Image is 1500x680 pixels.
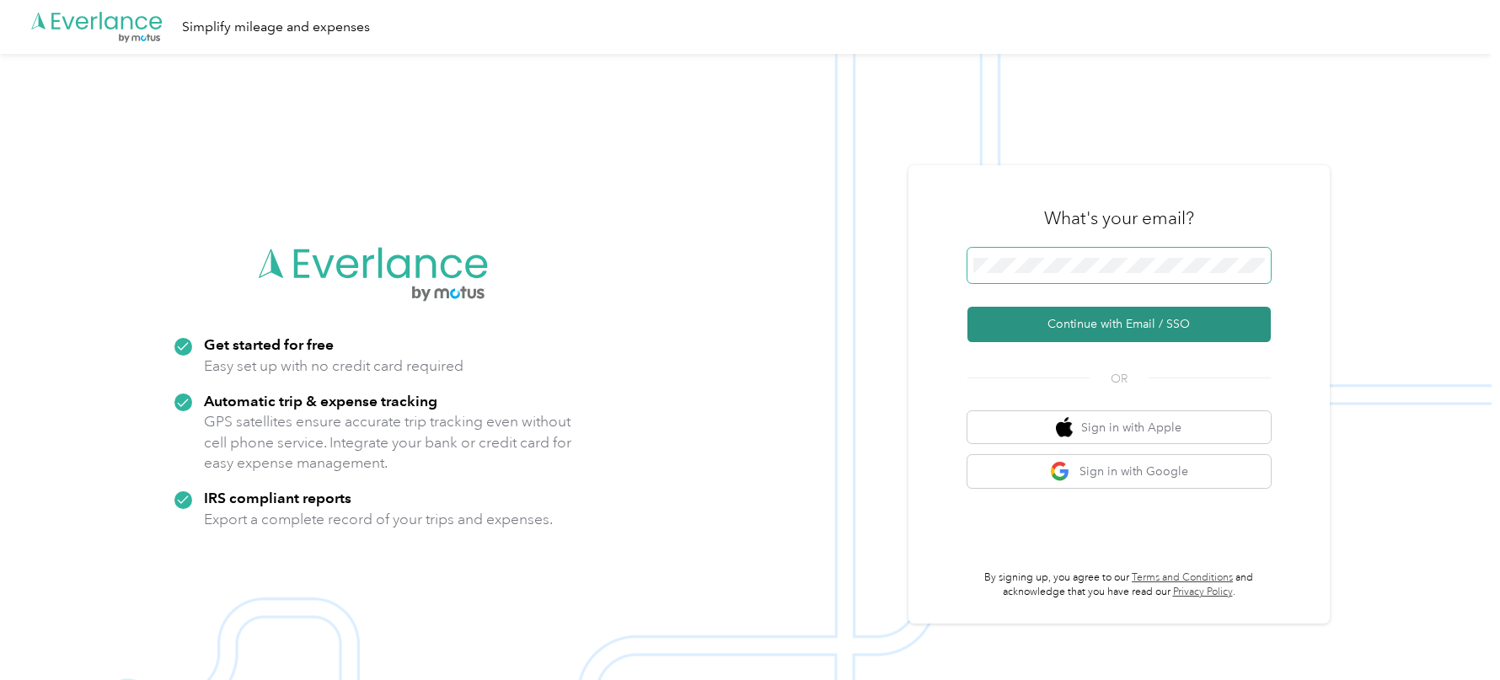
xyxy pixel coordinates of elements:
button: apple logoSign in with Apple [967,411,1271,444]
a: Privacy Policy [1173,586,1233,598]
strong: Automatic trip & expense tracking [204,392,437,410]
p: Easy set up with no credit card required [204,356,463,377]
p: GPS satellites ensure accurate trip tracking even without cell phone service. Integrate your bank... [204,411,572,474]
a: Terms and Conditions [1132,571,1233,584]
iframe: Everlance-gr Chat Button Frame [1406,586,1500,680]
strong: IRS compliant reports [204,489,351,506]
span: OR [1090,370,1149,388]
p: Export a complete record of your trips and expenses. [204,509,553,530]
img: google logo [1050,461,1071,482]
strong: Get started for free [204,335,334,353]
button: google logoSign in with Google [967,455,1271,488]
p: By signing up, you agree to our and acknowledge that you have read our . [967,570,1271,600]
div: Simplify mileage and expenses [182,17,370,38]
h3: What's your email? [1044,206,1194,230]
button: Continue with Email / SSO [967,307,1271,342]
img: apple logo [1056,417,1073,438]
